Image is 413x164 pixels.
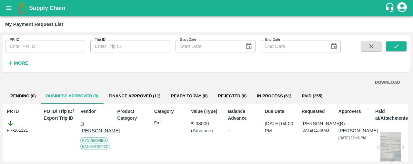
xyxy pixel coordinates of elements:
[166,88,213,104] button: Ready To Pay (0)
[117,108,148,122] p: Product Category
[14,60,28,66] strong: More
[302,108,333,115] p: Requested
[396,1,408,15] div: account of current user
[5,40,85,52] input: Enter PR ID
[372,77,403,88] button: DOWNLOAD
[7,120,38,134] div: PR-261221
[154,108,185,115] p: Category
[252,88,297,104] button: In Process (61)
[80,137,107,143] span: KYC Verified
[5,88,41,104] button: Pending (0)
[375,108,406,122] p: Paid at/Attachments
[176,40,240,52] input: Start Date
[228,127,259,133] div: --
[338,136,366,140] span: [DATE] 12:43 PM
[302,120,333,127] p: [PERSON_NAME]
[338,120,369,135] p: (B) [PERSON_NAME]
[338,108,369,115] p: Approvers
[44,108,75,122] p: PO ID/ Trip ID/ Export Trip ID
[90,40,170,52] input: Enter Trip ID
[1,1,16,16] button: open drawer
[95,37,106,42] label: Trip ID
[328,40,340,52] button: Choose date
[180,37,196,42] label: Start Date
[80,144,110,149] span: Bank Verified
[265,120,296,135] p: [DATE] 04:00 PM
[5,20,63,28] div: My Payment Request List
[302,128,329,132] span: [DATE] 11:48 AM
[385,2,396,14] div: customer-support
[10,37,19,42] label: PR ID
[29,5,65,11] b: Supply Chain
[29,4,385,13] a: Supply Chain
[80,120,111,135] p: D [PERSON_NAME]
[154,120,185,126] p: Fruit
[265,108,296,115] p: Due Date
[261,40,325,52] input: End Date
[228,108,259,122] p: Balance Advance
[191,120,222,127] p: ₹ 38000
[7,108,38,115] p: PR ID
[297,88,327,104] button: Paid (255)
[80,108,111,115] p: Vendor
[191,108,222,115] p: Value (Type)
[243,40,255,52] button: Choose date
[104,88,166,104] button: Finance Approved (11)
[191,127,222,134] p: ( Advance )
[213,88,252,104] button: Rejected (0)
[16,2,29,15] img: logo
[265,37,280,42] label: End Date
[5,58,30,69] button: More
[41,88,104,104] button: Business Approved (8)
